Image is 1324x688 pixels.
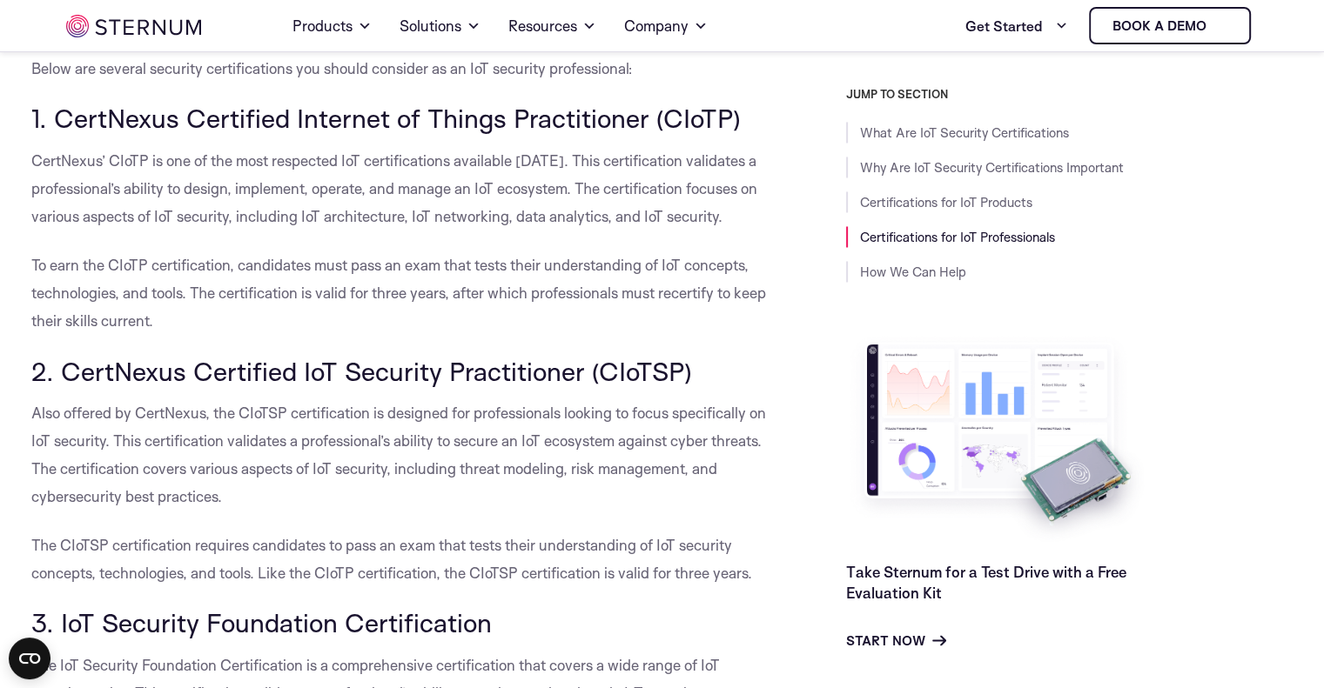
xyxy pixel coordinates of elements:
h3: 1. CertNexus Certified Internet of Things Practitioner (CIoTP) [31,104,768,133]
a: Solutions [400,2,481,50]
a: Why Are IoT Security Certifications Important [860,159,1124,176]
p: Below are several security certifications you should consider as an IoT security professional: [31,55,768,83]
a: How We Can Help [860,264,966,280]
p: Also offered by CertNexus, the CIoTSP certification is designed for professionals looking to focu... [31,398,768,510]
a: Certifications for IoT Professionals [860,229,1055,245]
a: Resources [508,2,596,50]
a: Book a demo [1089,7,1251,44]
img: sternum iot [66,15,201,37]
a: Company [624,2,708,50]
img: sternum iot [1213,19,1227,33]
button: Open CMP widget [9,638,50,679]
a: Get Started [965,9,1068,43]
a: Certifications for IoT Products [860,194,1032,210]
h3: 2. CertNexus Certified IoT Security Practitioner (CIoTSP) [31,356,768,385]
a: Take Sternum for a Test Drive with a Free Evaluation Kit [846,562,1126,601]
a: Products [292,2,372,50]
p: To earn the CIoTP certification, candidates must pass an exam that tests their understanding of I... [31,251,768,335]
p: CertNexus’ CIoTP is one of the most respected IoT certifications available [DATE]. This certifica... [31,147,768,230]
p: The CIoTSP certification requires candidates to pass an exam that tests their understanding of Io... [31,531,768,586]
h3: JUMP TO SECTION [846,87,1294,101]
a: What Are IoT Security Certifications [860,124,1069,141]
img: Take Sternum for a Test Drive with a Free Evaluation Kit [846,331,1151,547]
